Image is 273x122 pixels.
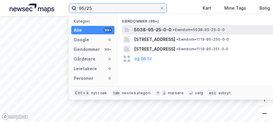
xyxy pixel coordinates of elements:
div: 99+ [104,28,112,33]
div: Mine Tags [224,5,246,12]
button: og 96 til [134,55,152,62]
iframe: Chat Widget [243,93,273,122]
div: tab [112,90,121,96]
div: nytt søk [91,91,107,95]
div: 0 [107,76,112,81]
div: 0 [107,37,112,42]
div: Kart [203,5,211,12]
div: Bolig [259,5,270,12]
input: Søk på adresse, matrikkel, gårdeiere, leietakere eller personer [76,4,159,13]
a: Mapbox homepage [2,113,28,120]
div: Alle [74,27,82,34]
div: neste kategori [122,91,150,95]
div: Google [74,36,89,43]
span: [STREET_ADDRESS] [134,36,175,43]
div: avbryt [218,91,231,95]
div: 99+ [104,47,112,52]
div: 0 [107,57,112,61]
div: velg [195,91,203,95]
div: Eiendommer [74,46,100,53]
div: Kategori [74,19,114,23]
div: Kontrollprogram for chat [243,93,273,122]
span: Eiendom • 5038-95-25-0-0 [173,27,225,32]
div: Ctrl + k [74,90,90,96]
span: 5038-95-25-0-0 [134,26,172,33]
span: • [176,47,178,51]
div: Gårdeiere [74,55,95,63]
div: Leietakere [74,65,97,72]
div: 0 [107,66,112,71]
img: logo.a4113a55bc3d86da70a041830d287a7e.svg [10,4,54,13]
span: Eiendom • 1119-95-250-0-0 [176,37,229,42]
div: markere [168,91,184,95]
span: • [176,37,178,42]
div: esc [208,90,217,96]
span: • [173,27,175,32]
span: [STREET_ADDRESS] [134,45,175,53]
div: Personer [74,75,93,82]
span: Eiendom • 1119-95-251-0-0 [176,47,228,52]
